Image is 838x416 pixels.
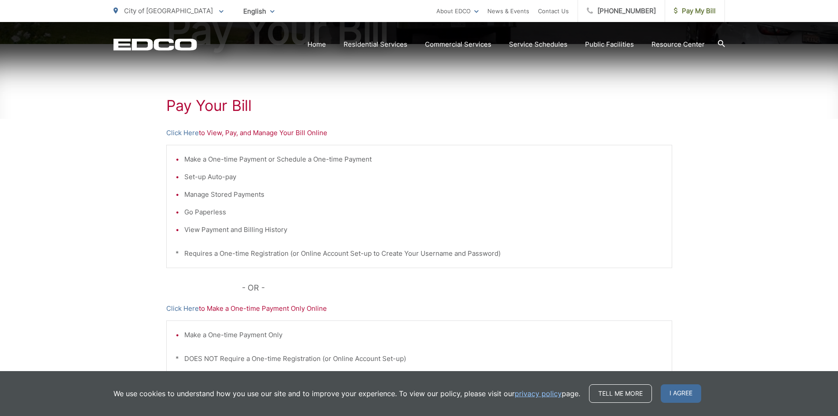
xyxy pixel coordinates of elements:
[124,7,213,15] span: City of [GEOGRAPHIC_DATA]
[184,330,663,340] li: Make a One-time Payment Only
[242,281,672,295] p: - OR -
[113,388,580,399] p: We use cookies to understand how you use our site and to improve your experience. To view our pol...
[166,303,672,314] p: to Make a One-time Payment Only Online
[538,6,569,16] a: Contact Us
[166,128,199,138] a: Click Here
[113,38,197,51] a: EDCD logo. Return to the homepage.
[184,225,663,235] li: View Payment and Billing History
[184,189,663,200] li: Manage Stored Payments
[589,384,652,403] a: Tell me more
[585,39,634,50] a: Public Facilities
[425,39,491,50] a: Commercial Services
[436,6,479,16] a: About EDCO
[237,4,281,19] span: English
[176,248,663,259] p: * Requires a One-time Registration (or Online Account Set-up to Create Your Username and Password)
[166,128,672,138] p: to View, Pay, and Manage Your Bill Online
[487,6,529,16] a: News & Events
[184,207,663,217] li: Go Paperless
[166,303,199,314] a: Click Here
[166,97,672,114] h1: Pay Your Bill
[651,39,705,50] a: Resource Center
[515,388,562,399] a: privacy policy
[184,154,663,165] li: Make a One-time Payment or Schedule a One-time Payment
[661,384,701,403] span: I agree
[344,39,407,50] a: Residential Services
[184,172,663,182] li: Set-up Auto-pay
[674,6,716,16] span: Pay My Bill
[509,39,567,50] a: Service Schedules
[176,353,663,364] p: * DOES NOT Require a One-time Registration (or Online Account Set-up)
[307,39,326,50] a: Home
